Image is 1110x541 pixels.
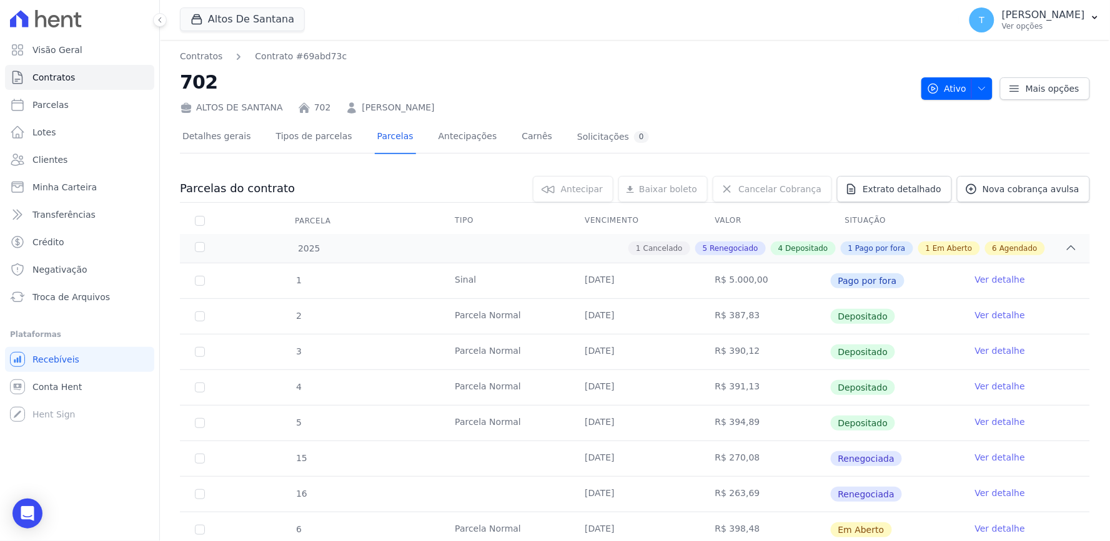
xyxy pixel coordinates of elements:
a: Parcelas [375,121,416,154]
a: Mais opções [1000,77,1090,100]
span: Crédito [32,236,64,248]
button: T [PERSON_NAME] Ver opções [959,2,1110,37]
nav: Breadcrumb [180,50,347,63]
p: [PERSON_NAME] [1002,9,1085,21]
input: Só é possível selecionar pagamentos em aberto [195,383,205,392]
input: Só é possível selecionar pagamentos em aberto [195,311,205,321]
input: Só é possível selecionar pagamentos em aberto [195,276,205,286]
div: Open Intercom Messenger [12,499,42,529]
button: Ativo [921,77,993,100]
a: Contrato #69abd73c [255,50,347,63]
input: Só é possível selecionar pagamentos em aberto [195,418,205,428]
a: Negativação [5,257,154,282]
span: Negativação [32,263,87,276]
span: Troca de Arquivos [32,291,110,303]
a: Parcelas [5,92,154,117]
td: Parcela Normal [440,406,570,441]
a: Crédito [5,230,154,255]
a: 702 [314,101,331,114]
th: Valor [700,208,830,234]
td: [DATE] [570,334,700,369]
span: 3 [295,346,302,356]
div: 0 [634,131,649,143]
span: Depositado [831,380,896,395]
a: Recebíveis [5,347,154,372]
td: Parcela Normal [440,370,570,405]
td: [DATE] [570,263,700,298]
a: Tipos de parcelas [274,121,355,154]
td: R$ 5.000,00 [700,263,830,298]
span: Ativo [927,77,967,100]
span: Cancelado [643,243,683,254]
span: Conta Hent [32,381,82,393]
td: [DATE] [570,370,700,405]
span: Pago por fora [855,243,905,254]
a: Antecipações [436,121,500,154]
span: Depositado [831,416,896,431]
span: 15 [295,453,307,463]
td: Parcela Normal [440,299,570,334]
div: Parcela [280,208,346,233]
span: 16 [295,489,307,499]
a: Solicitações0 [575,121,652,154]
a: Visão Geral [5,37,154,62]
td: [DATE] [570,299,700,334]
a: Contratos [180,50,222,63]
a: Ver detalhe [975,344,1025,357]
h3: Parcelas do contrato [180,181,295,196]
a: Ver detalhe [975,522,1025,535]
span: Mais opções [1026,82,1079,95]
a: [PERSON_NAME] [362,101,434,114]
input: Só é possível selecionar pagamentos em aberto [195,454,205,464]
span: Depositado [831,309,896,324]
div: Solicitações [577,131,649,143]
div: ALTOS DE SANTANA [180,101,283,114]
td: [DATE] [570,441,700,476]
a: Ver detalhe [975,309,1025,321]
span: Clientes [32,154,67,166]
a: Ver detalhe [975,416,1025,428]
th: Tipo [440,208,570,234]
td: Sinal [440,263,570,298]
span: Em Aberto [831,522,892,537]
a: Ver detalhe [975,273,1025,286]
span: 1 [848,243,853,254]
span: Agendado [999,243,1038,254]
a: Ver detalhe [975,451,1025,464]
span: Visão Geral [32,44,82,56]
td: R$ 390,12 [700,334,830,369]
input: Só é possível selecionar pagamentos em aberto [195,347,205,357]
span: 6 [295,524,302,534]
td: [DATE] [570,477,700,512]
span: 5 [295,417,302,427]
a: Carnês [519,121,555,154]
a: Extrato detalhado [837,176,952,202]
span: Transferências [32,208,96,221]
td: R$ 387,83 [700,299,830,334]
span: Pago por fora [831,273,904,288]
a: Contratos [5,65,154,90]
th: Situação [830,208,960,234]
p: Ver opções [1002,21,1085,31]
span: Depositado [785,243,828,254]
h2: 702 [180,68,911,96]
a: Troca de Arquivos [5,285,154,309]
span: Depositado [831,344,896,359]
span: Renegociado [710,243,758,254]
td: R$ 394,89 [700,406,830,441]
a: Ver detalhe [975,380,1025,392]
a: Nova cobrança avulsa [957,176,1090,202]
a: Lotes [5,120,154,145]
a: Conta Hent [5,374,154,399]
span: Renegociada [831,451,902,466]
input: default [195,489,205,499]
span: Extrato detalhado [863,183,941,195]
div: Plataformas [10,327,149,342]
button: Altos De Santana [180,7,305,31]
span: Recebíveis [32,353,79,366]
a: Ver detalhe [975,487,1025,499]
span: Parcelas [32,99,69,111]
td: R$ 391,13 [700,370,830,405]
td: [DATE] [570,406,700,441]
span: 6 [993,243,998,254]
